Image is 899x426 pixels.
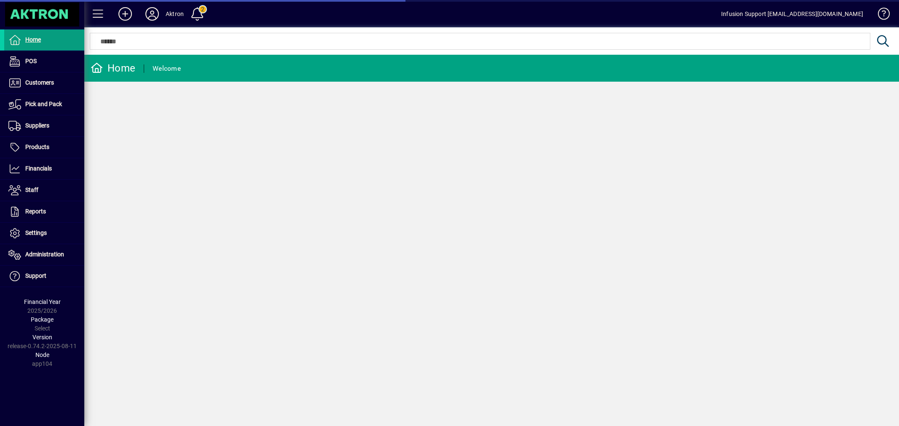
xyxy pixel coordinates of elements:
span: Package [31,316,54,323]
a: Suppliers [4,115,84,136]
a: Reports [4,201,84,222]
div: Home [91,61,135,75]
div: Welcome [153,62,181,75]
span: Staff [25,186,38,193]
span: Pick and Pack [25,101,62,107]
span: Suppliers [25,122,49,129]
span: Node [35,351,49,358]
a: Knowledge Base [872,2,888,29]
span: Settings [25,229,47,236]
span: Customers [25,79,54,86]
a: Financials [4,158,84,179]
span: Home [25,36,41,43]
a: Customers [4,72,84,93]
span: Support [25,272,46,279]
span: Reports [25,208,46,215]
a: POS [4,51,84,72]
a: Support [4,266,84,287]
span: Financials [25,165,52,172]
span: POS [25,58,37,64]
a: Pick and Pack [4,94,84,115]
span: Administration [25,251,64,258]
a: Products [4,137,84,158]
a: Staff [4,180,84,201]
div: Aktron [166,7,184,21]
a: Settings [4,223,84,244]
span: Financial Year [24,298,61,305]
button: Add [112,6,139,21]
button: Profile [139,6,166,21]
span: Version [32,334,52,341]
div: Infusion Support [EMAIL_ADDRESS][DOMAIN_NAME] [721,7,863,21]
a: Administration [4,244,84,265]
span: Products [25,144,49,150]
